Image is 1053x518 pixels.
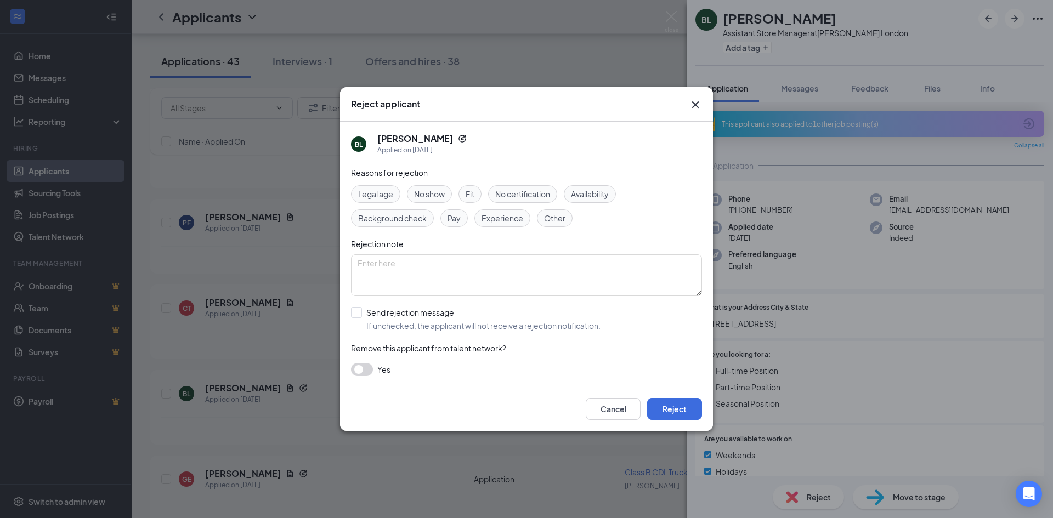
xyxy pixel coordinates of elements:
[351,168,428,178] span: Reasons for rejection
[458,134,467,143] svg: Reapply
[351,239,404,249] span: Rejection note
[482,212,523,224] span: Experience
[358,188,393,200] span: Legal age
[544,212,565,224] span: Other
[689,98,702,111] button: Close
[1016,481,1042,507] div: Open Intercom Messenger
[351,343,506,353] span: Remove this applicant from talent network?
[495,188,550,200] span: No certification
[571,188,609,200] span: Availability
[689,98,702,111] svg: Cross
[647,398,702,420] button: Reject
[414,188,445,200] span: No show
[355,140,363,149] div: BL
[448,212,461,224] span: Pay
[377,133,454,145] h5: [PERSON_NAME]
[586,398,641,420] button: Cancel
[351,98,420,110] h3: Reject applicant
[377,363,390,376] span: Yes
[358,212,427,224] span: Background check
[377,145,467,156] div: Applied on [DATE]
[466,188,474,200] span: Fit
